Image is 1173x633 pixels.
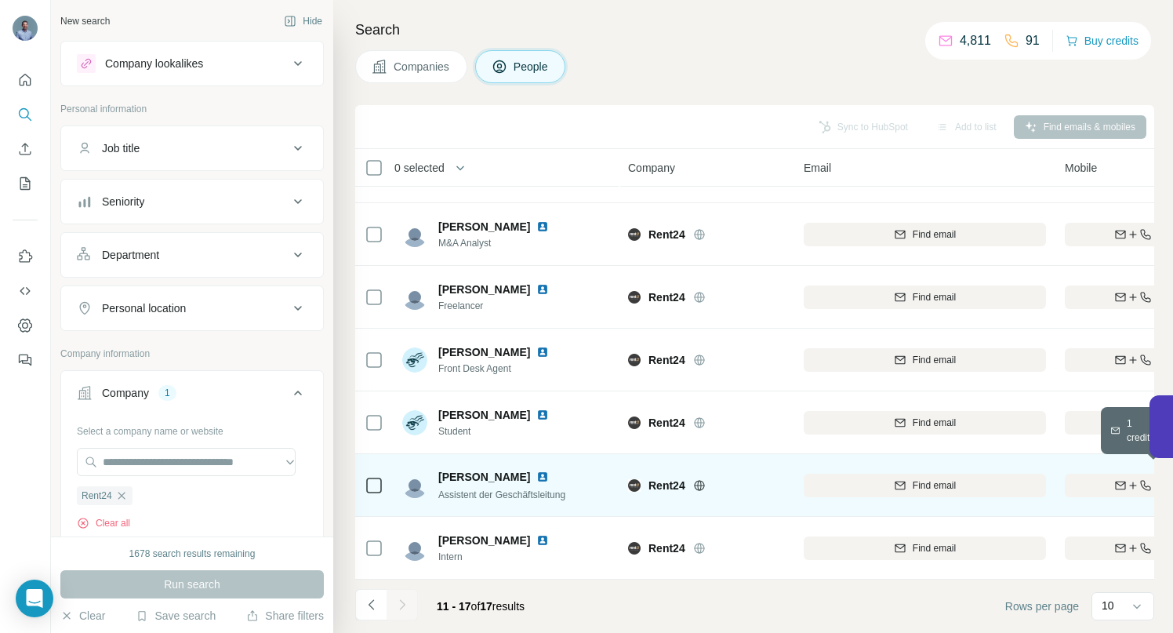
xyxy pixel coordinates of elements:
[648,352,685,368] span: Rent24
[13,242,38,271] button: Use Surfe on LinkedIn
[102,385,149,401] div: Company
[437,600,471,613] span: 11 - 17
[402,347,427,373] img: Avatar
[1102,598,1114,613] p: 10
[13,16,38,41] img: Avatar
[804,348,1046,372] button: Find email
[402,536,427,561] img: Avatar
[536,471,549,483] img: LinkedIn logo
[60,14,110,28] div: New search
[102,300,186,316] div: Personal location
[628,160,675,176] span: Company
[1066,30,1138,52] button: Buy credits
[13,66,38,94] button: Quick start
[402,410,427,435] img: Avatar
[61,129,323,167] button: Job title
[960,31,991,50] p: 4,811
[102,140,140,156] div: Job title
[438,533,530,548] span: [PERSON_NAME]
[438,236,568,250] span: M&A Analyst
[628,417,641,429] img: Logo of Rent24
[355,19,1154,41] h4: Search
[913,227,956,242] span: Find email
[648,227,685,242] span: Rent24
[13,277,38,305] button: Use Surfe API
[60,102,324,116] p: Personal information
[536,534,549,547] img: LinkedIn logo
[438,407,530,423] span: [PERSON_NAME]
[61,183,323,220] button: Seniority
[437,600,525,613] span: results
[628,228,641,241] img: Logo of Rent24
[438,489,565,500] span: Assistent der Geschäftsleitung
[60,608,105,624] button: Clear
[536,346,549,358] img: LinkedIn logo
[913,353,956,367] span: Find email
[804,411,1046,435] button: Find email
[628,479,641,492] img: Logo of Rent24
[438,550,568,564] span: Intern
[61,236,323,274] button: Department
[13,100,38,129] button: Search
[394,160,445,176] span: 0 selected
[61,45,323,82] button: Company lookalikes
[438,424,568,438] span: Student
[1065,160,1097,176] span: Mobile
[628,291,641,304] img: Logo of Rent24
[648,415,685,431] span: Rent24
[246,608,324,624] button: Share filters
[648,289,685,305] span: Rent24
[471,600,481,613] span: of
[438,282,530,297] span: [PERSON_NAME]
[13,135,38,163] button: Enrich CSV
[648,478,685,493] span: Rent24
[1026,31,1040,50] p: 91
[355,589,387,620] button: Navigate to previous page
[158,386,176,400] div: 1
[804,474,1046,497] button: Find email
[402,222,427,247] img: Avatar
[77,418,307,438] div: Select a company name or website
[136,608,216,624] button: Save search
[514,59,550,75] span: People
[913,478,956,493] span: Find email
[438,362,568,376] span: Front Desk Agent
[536,283,549,296] img: LinkedIn logo
[438,344,530,360] span: [PERSON_NAME]
[16,580,53,617] div: Open Intercom Messenger
[648,540,685,556] span: Rent24
[628,542,641,555] img: Logo of Rent24
[438,469,530,485] span: [PERSON_NAME]
[804,223,1046,246] button: Find email
[61,289,323,327] button: Personal location
[82,489,112,503] span: Rent24
[913,416,956,430] span: Find email
[1005,598,1079,614] span: Rows per page
[913,541,956,555] span: Find email
[102,194,144,209] div: Seniority
[60,347,324,361] p: Company information
[804,160,831,176] span: Email
[13,346,38,374] button: Feedback
[913,290,956,304] span: Find email
[273,9,333,33] button: Hide
[536,220,549,233] img: LinkedIn logo
[13,169,38,198] button: My lists
[61,374,323,418] button: Company1
[105,56,203,71] div: Company lookalikes
[13,311,38,340] button: Dashboard
[438,219,530,235] span: [PERSON_NAME]
[438,299,568,313] span: Freelancer
[129,547,256,561] div: 1678 search results remaining
[394,59,451,75] span: Companies
[77,516,130,530] button: Clear all
[628,354,641,366] img: Logo of Rent24
[480,600,492,613] span: 17
[402,473,427,498] img: Avatar
[804,286,1046,309] button: Find email
[102,247,159,263] div: Department
[402,285,427,310] img: Avatar
[536,409,549,421] img: LinkedIn logo
[804,537,1046,560] button: Find email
